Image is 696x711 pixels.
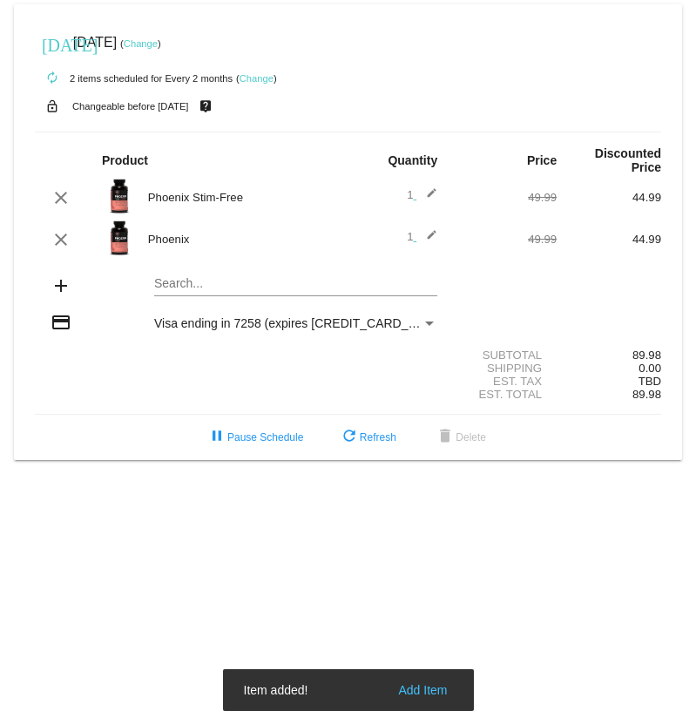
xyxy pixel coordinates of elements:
strong: Quantity [388,153,437,167]
span: 1 [407,230,437,243]
button: Refresh [325,422,410,453]
div: 49.99 [452,191,557,204]
mat-icon: [DATE] [42,33,63,54]
mat-icon: live_help [195,95,216,118]
a: Change [240,73,274,84]
div: 89.98 [557,349,661,362]
img: Image-1-Carousel-PhoenixSF-v3.0.png [102,179,137,213]
button: Add Item [393,681,452,699]
small: Changeable before [DATE] [72,101,189,112]
simple-snack-bar: Item added! [244,681,453,699]
mat-icon: credit_card [51,312,71,333]
mat-icon: delete [435,427,456,448]
div: Phoenix Stim-Free [139,191,348,204]
div: 44.99 [557,233,661,246]
mat-icon: edit [416,229,437,250]
strong: Price [527,153,557,167]
div: Subtotal [452,349,557,362]
input: Search... [154,277,437,291]
mat-icon: clear [51,229,71,250]
mat-icon: lock_open [42,95,63,118]
span: Delete [435,431,486,444]
mat-icon: refresh [339,427,360,448]
strong: Product [102,153,148,167]
span: Visa ending in 7258 (expires [CREDIT_CARD_DATA]) [154,316,446,330]
a: Change [124,38,158,49]
div: Est. Tax [452,375,557,388]
div: 44.99 [557,191,661,204]
button: Delete [421,422,500,453]
div: Est. Total [452,388,557,401]
small: 2 items scheduled for Every 2 months [35,73,233,84]
strong: Discounted Price [595,146,661,174]
mat-select: Payment Method [154,316,437,330]
mat-icon: clear [51,187,71,208]
span: TBD [639,375,661,388]
span: 0.00 [639,362,661,375]
span: 1 [407,188,437,201]
span: 89.98 [632,388,661,401]
small: ( ) [236,73,277,84]
mat-icon: edit [416,187,437,208]
div: 49.99 [452,233,557,246]
mat-icon: pause [206,427,227,448]
span: Refresh [339,431,396,444]
button: Pause Schedule [193,422,317,453]
div: Phoenix [139,233,348,246]
img: Image-1-Carousel-Phoenix-2025.png [102,220,137,255]
mat-icon: autorenew [42,68,63,89]
div: Shipping [452,362,557,375]
span: Pause Schedule [206,431,303,444]
small: ( ) [120,38,161,49]
mat-icon: add [51,275,71,296]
